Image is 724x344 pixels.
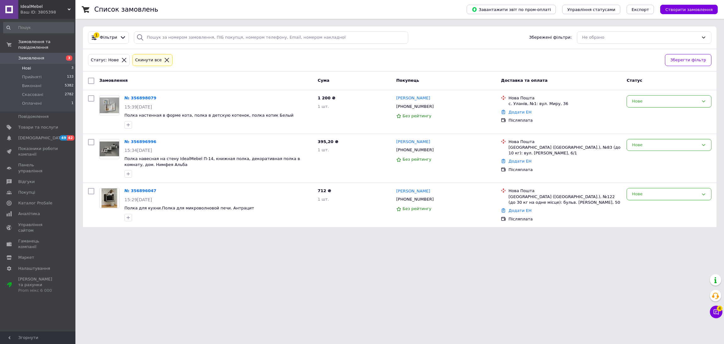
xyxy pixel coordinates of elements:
div: [PHONE_NUMBER] [395,103,435,111]
span: 5382 [65,83,74,89]
span: 395,20 ₴ [318,139,338,144]
a: № 356898079 [124,96,156,100]
a: Фото товару [99,188,119,208]
div: [GEOGRAPHIC_DATA] ([GEOGRAPHIC_DATA].), №122 (до 30 кг на одне місце): бульв. [PERSON_NAME], 50 [508,194,622,205]
span: 3 [66,55,72,61]
span: Експорт [632,7,649,12]
a: Фото товару [99,139,119,159]
button: Експорт [627,5,654,14]
span: Завантажити звіт по пром-оплаті [472,7,551,12]
div: [GEOGRAPHIC_DATA] ([GEOGRAPHIC_DATA].), №83 (до 10 кг): вул. [PERSON_NAME], 6/1 [508,145,622,156]
span: 1 шт. [318,147,329,152]
div: Нове [632,98,699,105]
span: Фільтри [100,35,117,41]
div: Нова Пошта [508,139,622,145]
span: Показники роботи компанії [18,146,58,157]
span: 15:34[DATE] [124,148,152,153]
span: IdealMebel [20,4,68,9]
span: Без рейтингу [403,114,431,118]
span: Повідомлення [18,114,49,119]
span: 1 шт. [318,197,329,202]
div: Cкинути все [134,57,163,64]
a: Додати ЕН [508,110,531,114]
span: Створити замовлення [665,7,713,12]
span: Каталог ProSale [18,200,52,206]
a: Фото товару [99,95,119,115]
span: Замовлення [18,55,44,61]
span: Аналітика [18,211,40,217]
div: с. Уланів, №1: вул. Миру, 36 [508,101,622,107]
span: 1 шт. [318,104,329,109]
span: 42 [67,135,74,141]
div: Післяплата [508,167,622,173]
span: 3 [71,65,74,71]
span: 712 ₴ [318,188,331,193]
input: Пошук за номером замовлення, ПІБ покупця, номером телефону, Email, номером накладної [134,31,408,44]
span: Управління сайтом [18,222,58,233]
div: Післяплата [508,118,622,123]
span: Без рейтингу [403,157,431,162]
span: 4 [717,306,722,311]
span: Cума [318,78,329,83]
span: Покупець [396,78,419,83]
span: Оплачені [22,101,42,106]
span: Прийняті [22,74,41,80]
div: Нова Пошта [508,95,622,101]
span: Гаманець компанії [18,238,58,250]
div: Ваш ID: 3805398 [20,9,75,15]
span: Зберегти фільтр [670,57,706,64]
span: Панель управління [18,162,58,174]
span: Замовлення та повідомлення [18,39,75,50]
button: Завантажити звіт по пром-оплаті [467,5,556,14]
div: Нова Пошта [508,188,622,194]
span: Замовлення [99,78,128,83]
a: Додати ЕН [508,208,531,213]
div: Післяплата [508,216,622,222]
span: Нові [22,65,31,71]
div: 1 [94,32,99,38]
span: 133 [67,74,74,80]
a: Полка навесная на стену IdealMebel П-14, книжная полка, декоративная полка в комнату, дом. Нимфея... [124,156,300,167]
a: [PERSON_NAME] [396,188,430,194]
a: Полка для кухни.Полка для микроволновой печи. Антрацит [124,206,254,210]
button: Зберегти фільтр [665,54,711,66]
span: Управління статусами [567,7,615,12]
span: 15:29[DATE] [124,197,152,202]
span: 1 [71,101,74,106]
span: 2782 [65,92,74,97]
span: Товари та послуги [18,125,58,130]
span: Покупці [18,190,35,195]
span: Виконані [22,83,41,89]
span: 15:39[DATE] [124,104,152,109]
a: Полка настенная в форме кота, полка в детскую котенок, полка котик Белый [124,113,293,118]
a: № 356896047 [124,188,156,193]
a: № 356896996 [124,139,156,144]
div: [PHONE_NUMBER] [395,146,435,154]
span: Налаштування [18,266,50,271]
span: Скасовані [22,92,43,97]
span: Збережені фільтри: [529,35,572,41]
span: Відгуки [18,179,35,185]
div: Статус: Нове [90,57,120,64]
img: Фото товару [100,141,119,156]
h1: Список замовлень [94,6,158,13]
div: Нове [632,142,699,148]
span: Без рейтингу [403,206,431,211]
span: Доставка та оплата [501,78,547,83]
a: Додати ЕН [508,159,531,164]
input: Пошук [3,22,74,33]
img: Фото товару [101,188,117,208]
img: Фото товару [100,97,119,113]
span: Статус [627,78,642,83]
button: Чат з покупцем4 [710,306,722,318]
a: Створити замовлення [654,7,718,12]
a: [PERSON_NAME] [396,139,430,145]
span: 1 200 ₴ [318,96,335,100]
div: Нове [632,191,699,197]
div: Не обрано [582,34,699,41]
span: 49 [60,135,67,141]
button: Управління статусами [562,5,620,14]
